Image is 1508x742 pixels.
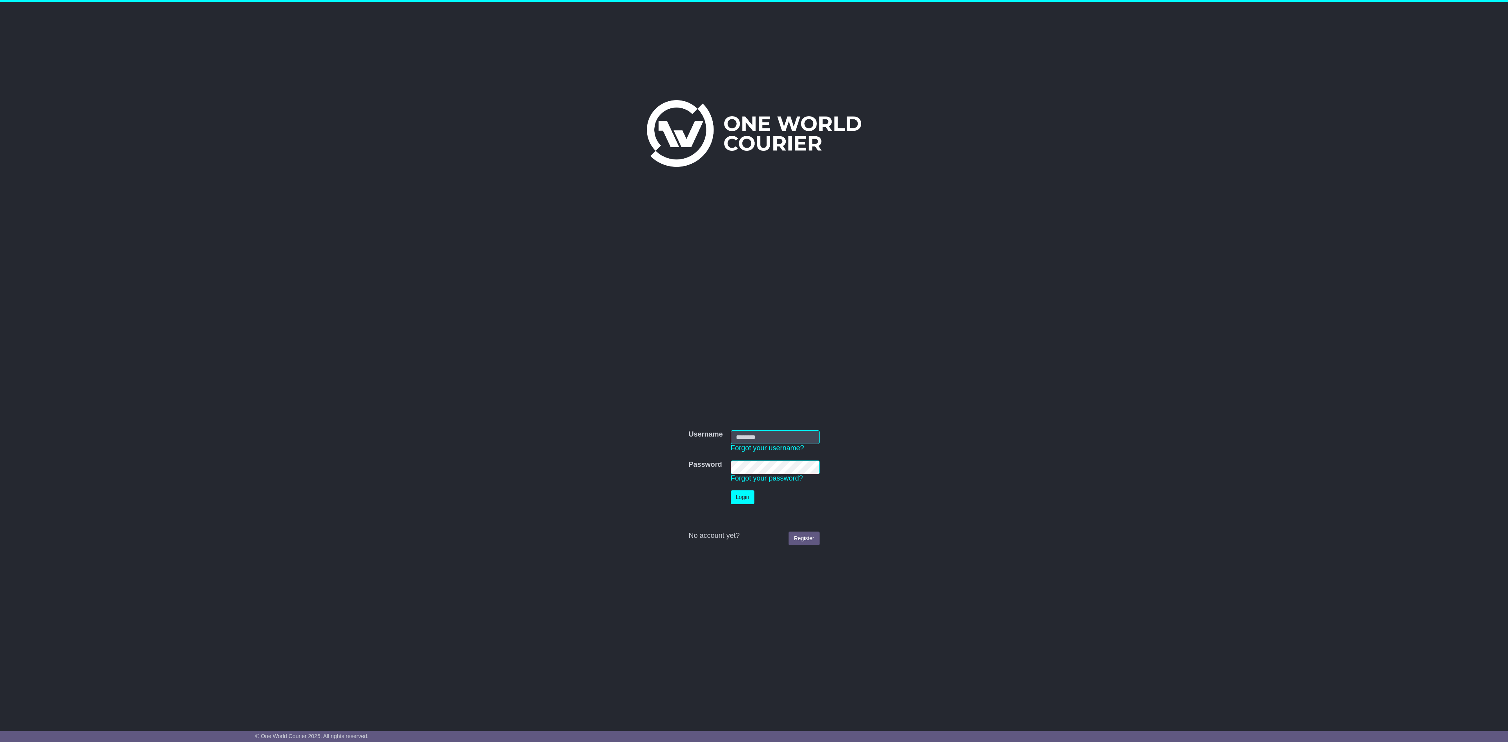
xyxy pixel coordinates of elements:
a: Forgot your username? [731,444,804,452]
a: Forgot your password? [731,474,803,482]
a: Register [789,532,819,545]
div: No account yet? [688,532,819,540]
label: Username [688,430,723,439]
label: Password [688,461,722,469]
span: © One World Courier 2025. All rights reserved. [255,733,369,739]
button: Login [731,490,754,504]
img: One World [647,100,861,167]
